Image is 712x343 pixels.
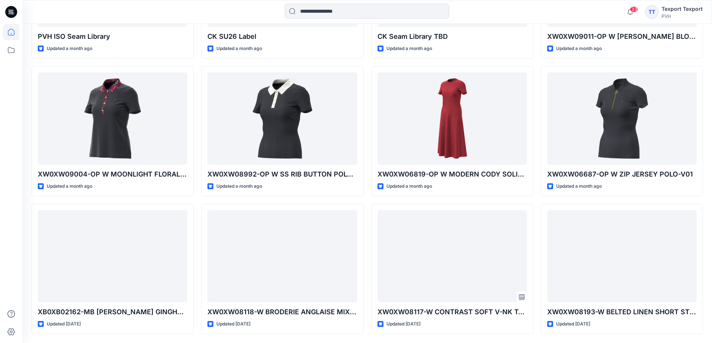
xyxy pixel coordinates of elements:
[216,45,262,53] p: Updated a month ago
[207,31,357,42] p: CK SU26 Label
[386,320,420,328] p: Updated [DATE]
[38,72,187,165] a: XW0XW09004-OP W MOONLIGHT FLORAL SS POLO-V01
[547,210,697,302] a: XW0XW08193-W BELTED LINEN SHORT STRIPE-V01
[547,169,697,180] p: XW0XW06687-OP W ZIP JERSEY POLO-V01
[377,210,527,302] a: XW0XW08117-W CONTRAST SOFT V-NK TANK-V02
[377,307,527,317] p: XW0XW08117-W CONTRAST SOFT V-NK TANK-V02
[216,320,250,328] p: Updated [DATE]
[38,210,187,302] a: XB0XB02162-MB GUS GINGHAM SHORTALL-V01
[47,183,92,190] p: Updated a month ago
[556,45,602,53] p: Updated a month ago
[377,31,527,42] p: CK Seam Library TBD
[377,72,527,165] a: XW0XW06819-OP W MODERN CODY SOLID DRESS-V01
[38,169,187,180] p: XW0XW09004-OP W MOONLIGHT FLORAL SS POLO-V01
[556,183,602,190] p: Updated a month ago
[207,72,357,165] a: XW0XW08992-OP W SS RIB BUTTON POLO-V01
[207,307,357,317] p: XW0XW08118-W BRODERIE ANGLAISE MIX MEDIATOP-V01
[38,31,187,42] p: PVH ISO Seam Library
[216,183,262,190] p: Updated a month ago
[547,31,697,42] p: XW0XW09011-OP W [PERSON_NAME] BLOSSOM POLO-V01
[377,169,527,180] p: XW0XW06819-OP W MODERN CODY SOLID DRESS-V01
[47,320,81,328] p: Updated [DATE]
[47,45,92,53] p: Updated a month ago
[645,5,659,19] div: TT
[38,307,187,317] p: XB0XB02162-MB [PERSON_NAME] GINGHAM [PERSON_NAME]-V01
[386,183,432,190] p: Updated a month ago
[547,72,697,165] a: XW0XW06687-OP W ZIP JERSEY POLO-V01
[386,45,432,53] p: Updated a month ago
[662,4,703,13] div: Texport Texport
[207,210,357,302] a: XW0XW08118-W BRODERIE ANGLAISE MIX MEDIATOP-V01
[207,169,357,180] p: XW0XW08992-OP W SS RIB BUTTON POLO-V01
[556,320,590,328] p: Updated [DATE]
[547,307,697,317] p: XW0XW08193-W BELTED LINEN SHORT STRIPE-V01
[630,6,638,12] span: 33
[662,13,703,19] div: PVH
